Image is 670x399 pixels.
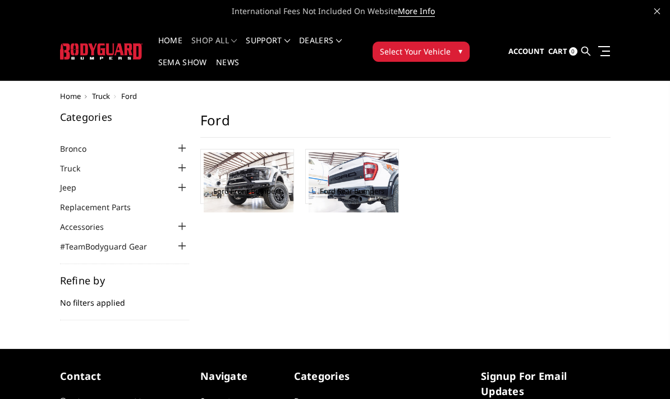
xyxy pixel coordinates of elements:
a: SEMA Show [158,58,207,80]
a: Cart 0 [548,37,577,67]
a: News [216,58,239,80]
h5: Navigate [200,369,283,384]
a: Ford Front Bumpers [213,186,281,196]
a: Account [508,37,544,67]
a: Home [158,37,182,58]
a: More Info [398,6,435,17]
span: ▾ [458,45,462,57]
span: 0 [569,47,577,56]
img: BODYGUARD BUMPERS [60,43,143,60]
button: Select Your Vehicle [373,42,470,62]
a: Home [60,91,81,101]
h1: Ford [200,112,611,138]
a: Replacement Parts [60,201,145,213]
a: Jeep [60,182,90,193]
a: Support [246,37,290,58]
span: Account [508,46,544,56]
a: shop all [191,37,237,58]
span: Cart [548,46,567,56]
div: No filters applied [60,275,189,320]
a: #TeamBodyguard Gear [60,241,161,252]
a: Truck [60,162,94,174]
a: Bronco [60,143,100,155]
h5: Refine by [60,275,189,285]
h5: signup for email updates [481,369,610,399]
h5: Categories [60,112,189,122]
span: Select Your Vehicle [380,46,451,57]
a: Ford Rear Bumpers [320,186,384,196]
a: Truck [92,91,110,101]
h5: Categories [294,369,377,384]
span: Ford [121,91,137,101]
h5: contact [60,369,189,384]
a: Dealers [299,37,342,58]
a: Accessories [60,221,118,233]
